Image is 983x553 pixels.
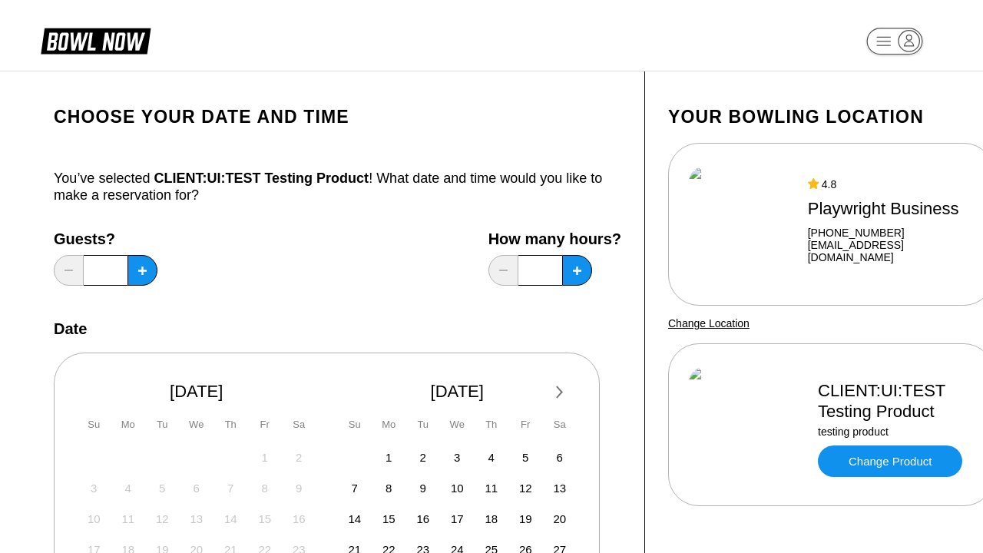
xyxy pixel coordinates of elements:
[420,482,426,495] span: 9
[117,414,138,435] div: Mo
[420,451,426,464] span: 2
[186,414,207,435] div: We
[152,508,173,529] div: Not available Tuesday, August 12th, 2025
[54,320,87,337] label: Date
[190,512,203,525] span: 13
[227,482,233,495] span: 7
[515,478,536,498] div: Choose Friday, September 12th, 2025
[220,508,241,529] div: Not available Thursday, August 14th, 2025
[186,508,207,529] div: Not available Wednesday, August 13th, 2025
[485,482,498,495] span: 11
[121,512,134,525] span: 11
[412,478,433,498] div: Choose Tuesday, September 9th, 2025
[481,478,501,498] div: Choose Thursday, September 11th, 2025
[296,482,302,495] span: 9
[125,482,131,495] span: 4
[293,512,306,525] span: 16
[152,478,173,498] div: Not available Tuesday, August 5th, 2025
[481,508,501,529] div: Choose Thursday, September 18th, 2025
[454,451,460,464] span: 3
[447,414,468,435] div: We
[254,478,275,498] div: Not available Friday, August 8th, 2025
[416,512,429,525] span: 16
[549,478,570,498] div: Choose Saturday, September 13th, 2025
[220,414,241,435] div: Th
[289,447,309,468] div: Not available Saturday, August 2nd, 2025
[194,482,200,495] span: 6
[412,508,433,529] div: Choose Tuesday, September 16th, 2025
[515,414,536,435] div: Fr
[553,482,566,495] span: 13
[54,170,621,204] div: You’ve selected ! What date and time would you like to make a reservation for?
[88,512,101,525] span: 10
[808,239,974,263] a: [EMAIL_ADDRESS][DOMAIN_NAME]
[689,367,804,482] img: CLIENT:UI:TEST Testing Product
[289,478,309,498] div: Not available Saturday, August 9th, 2025
[339,381,577,402] div: [DATE]
[84,478,104,498] div: Not available Sunday, August 3rd, 2025
[54,230,157,247] label: Guests?
[254,508,275,529] div: Not available Friday, August 15th, 2025
[379,478,399,498] div: Choose Monday, September 8th, 2025
[254,414,275,435] div: Fr
[379,447,399,468] div: Choose Monday, September 1st, 2025
[515,447,536,468] div: Choose Friday, September 5th, 2025
[412,447,433,468] div: Choose Tuesday, September 2nd, 2025
[485,512,498,525] span: 18
[258,512,271,525] span: 15
[488,230,621,247] label: How many hours?
[522,451,528,464] span: 5
[386,482,392,495] span: 8
[289,508,309,529] div: Not available Saturday, August 16th, 2025
[54,106,621,127] h1: Choose your Date and time
[808,178,974,190] div: 4.8
[117,508,138,529] div: Not available Monday, August 11th, 2025
[689,167,794,282] img: Playwright Business
[519,482,532,495] span: 12
[344,478,365,498] div: Choose Sunday, September 7th, 2025
[549,508,570,529] div: Choose Saturday, September 20th, 2025
[379,414,399,435] div: Mo
[262,451,268,464] span: 1
[818,445,962,477] a: Change Product
[156,512,169,525] span: 12
[289,414,309,435] div: Sa
[818,380,974,422] div: CLIENT:UI:TEST Testing Product
[447,447,468,468] div: Choose Wednesday, September 3rd, 2025
[818,426,974,438] div: testing product
[296,451,302,464] span: 2
[382,512,396,525] span: 15
[84,414,104,435] div: Su
[262,482,268,495] span: 8
[447,508,468,529] div: Choose Wednesday, September 17th, 2025
[344,414,365,435] div: Su
[78,381,316,402] div: [DATE]
[447,478,468,498] div: Choose Wednesday, September 10th, 2025
[519,512,532,525] span: 19
[549,447,570,468] div: Choose Saturday, September 6th, 2025
[412,414,433,435] div: Tu
[152,414,173,435] div: Tu
[348,512,361,525] span: 14
[668,317,750,329] a: Change Location
[808,198,974,219] div: Playwright Business
[159,482,165,495] span: 5
[84,508,104,529] div: Not available Sunday, August 10th, 2025
[352,482,358,495] span: 7
[154,171,369,186] span: CLIENT:UI:TEST Testing Product
[379,508,399,529] div: Choose Monday, September 15th, 2025
[186,478,207,498] div: Not available Wednesday, August 6th, 2025
[451,482,464,495] span: 10
[548,380,572,405] button: Next Month
[344,508,365,529] div: Choose Sunday, September 14th, 2025
[515,508,536,529] div: Choose Friday, September 19th, 2025
[481,447,501,468] div: Choose Thursday, September 4th, 2025
[117,478,138,498] div: Not available Monday, August 4th, 2025
[481,414,501,435] div: Th
[488,451,495,464] span: 4
[557,451,563,464] span: 6
[254,447,275,468] div: Not available Friday, August 1st, 2025
[220,478,241,498] div: Not available Thursday, August 7th, 2025
[91,482,97,495] span: 3
[808,227,974,239] div: [PHONE_NUMBER]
